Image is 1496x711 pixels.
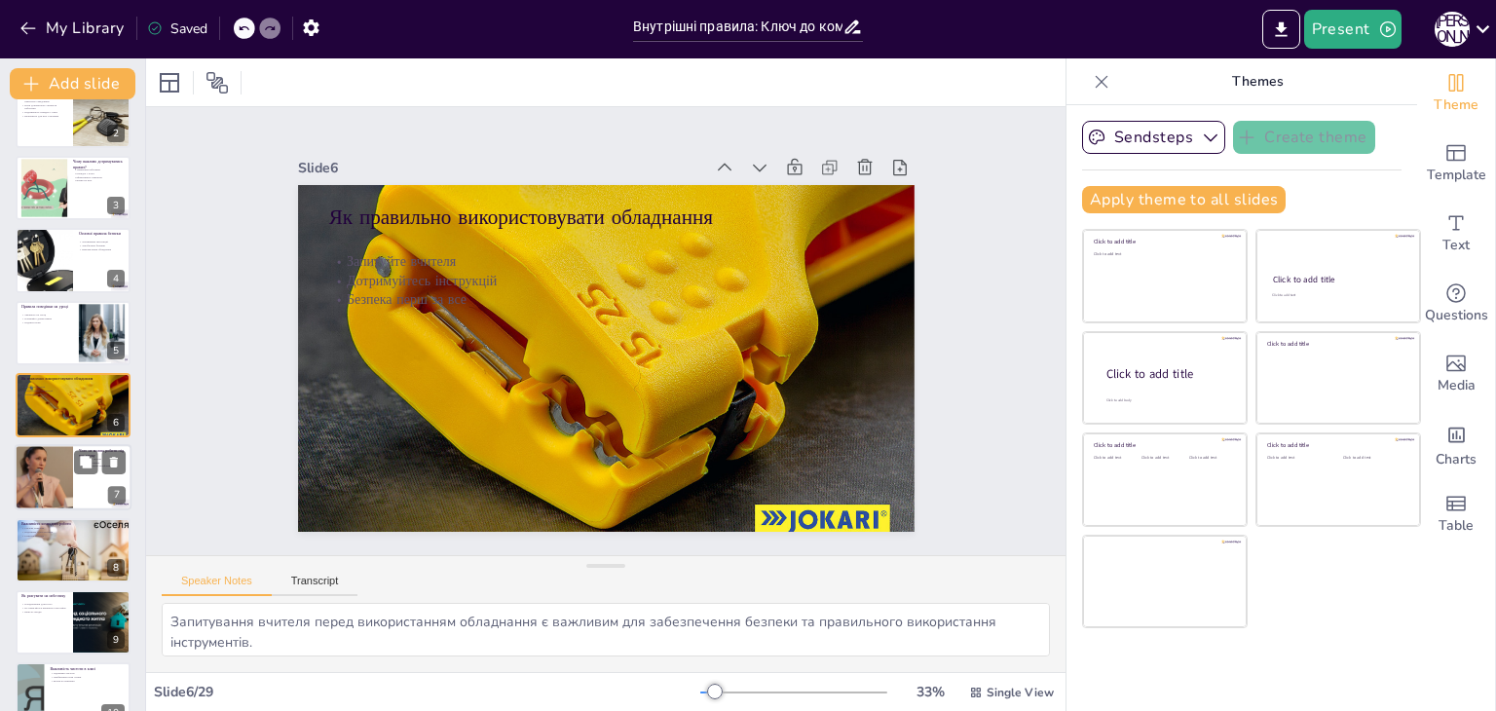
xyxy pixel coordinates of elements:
div: Click to add text [1272,293,1402,298]
p: Дотримуйтесь інструкцій [21,389,125,393]
p: Як правильно використовувати обладнання [328,203,883,232]
button: Speaker Notes [162,575,272,596]
p: Поважайте думки інших [21,317,73,320]
p: Важливість командної роботи [21,521,125,527]
p: Уникнення небезпеки [73,168,125,171]
button: Duplicate Slide [74,451,97,474]
p: Важливість чистоти в класі [50,666,125,672]
button: Transcript [272,575,358,596]
div: К [PERSON_NAME] [1435,12,1470,47]
div: Click to add text [1094,456,1138,461]
p: Спільне навчання [21,526,125,530]
div: 6 [107,414,125,431]
p: Запитуйте вчителя [328,251,883,271]
div: Change the overall theme [1417,58,1495,129]
div: 2 [107,125,125,142]
div: Click to add text [1141,456,1185,461]
p: Вжиття заходів [21,610,67,614]
p: Не намагайтеся вирішити самостійно [21,606,67,610]
span: Media [1438,375,1476,396]
p: Підняття руки [21,320,73,324]
span: Questions [1425,305,1488,326]
span: Text [1442,235,1470,256]
div: Saved [147,19,207,38]
p: Заборона на ігри [79,458,126,462]
div: Layout [154,67,185,98]
div: Click to add text [1094,252,1233,257]
div: Click to add title [1106,365,1231,382]
p: Дотримання інструкцій [79,241,125,244]
div: 6 [16,373,131,437]
div: 8 [107,559,125,577]
button: Export to PowerPoint [1262,10,1300,49]
div: Click to add body [1106,397,1229,402]
p: Важливість для всіх учасників [21,113,67,117]
p: Підтримка однокласників [21,530,125,534]
p: Внутрішні правила визначають навчальне середовище [21,95,67,102]
button: My Library [15,13,132,44]
p: Уважність на уроці [21,313,73,317]
span: Template [1427,165,1486,186]
p: Безпека перш за все [21,393,125,396]
div: Click to add title [1094,238,1233,245]
textarea: Запитування вчителя перед використанням обладнання є важливим для забезпечення безпеки та правиль... [162,603,1050,656]
p: Як реагувати на небезпеку [21,593,67,599]
div: 3 [107,197,125,214]
p: Вони допомагають уникнути небезпеки [21,102,67,109]
div: Click to add text [1189,456,1233,461]
div: Slide 6 [298,159,704,177]
div: Add charts and graphs [1417,409,1495,479]
div: 4 [16,228,131,292]
p: Правила поведінки на уроці [21,304,73,310]
p: Чого не можна робити під час уроку [79,448,126,459]
div: 7 [15,445,131,511]
div: 4 [107,270,125,287]
button: Present [1304,10,1402,49]
div: Click to add title [1267,340,1406,348]
p: Запитуйте вчителя [21,386,125,390]
p: Запобігання біганині [79,244,125,248]
div: Click to add title [1094,441,1233,449]
p: Дотримуйтесь інструкцій [328,271,883,290]
div: Click to add title [1267,441,1406,449]
div: 8 [16,518,131,582]
div: Click to add text [1267,456,1328,461]
p: Основні правила безпеки [79,231,125,237]
div: Click to add text [1343,456,1404,461]
p: Вплив на навчання [50,678,125,682]
div: 2 [16,83,131,147]
div: Add images, graphics, shapes or video [1417,339,1495,409]
p: Як правильно використовувати обладнання [21,376,125,382]
p: Прибирання після уроків [50,675,125,679]
p: Вплив на всіх [73,178,125,182]
span: Single View [987,685,1054,700]
p: Підтримують порядок у класі [21,110,67,114]
p: Повідомлення дорослого [21,603,67,607]
p: Ефективність навчання [73,175,125,179]
button: Apply theme to all slides [1082,186,1286,213]
div: 33 % [907,683,954,701]
div: Add ready made slides [1417,129,1495,199]
p: Чому важливо дотримуватись правил? [73,159,125,169]
p: Підтримка чистоти [50,671,125,675]
button: К [PERSON_NAME] [1435,10,1470,49]
button: Create theme [1233,121,1375,154]
div: 5 [16,301,131,365]
div: 9 [16,590,131,655]
div: Click to add title [1273,274,1402,285]
span: Position [206,71,229,94]
p: Розвиток навичок [21,534,125,538]
div: 3 [16,156,131,220]
div: Add a table [1417,479,1495,549]
span: Table [1439,515,1474,537]
div: Slide 6 / 29 [154,683,700,701]
button: Add slide [10,68,135,99]
p: Використання обладнання [79,247,125,251]
div: Add text boxes [1417,199,1495,269]
input: Insert title [633,13,842,41]
p: Увага до інших [79,461,126,465]
div: Get real-time input from your audience [1417,269,1495,339]
p: Порядок у класі [73,171,125,175]
div: 9 [107,631,125,649]
p: Themes [1117,58,1398,105]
